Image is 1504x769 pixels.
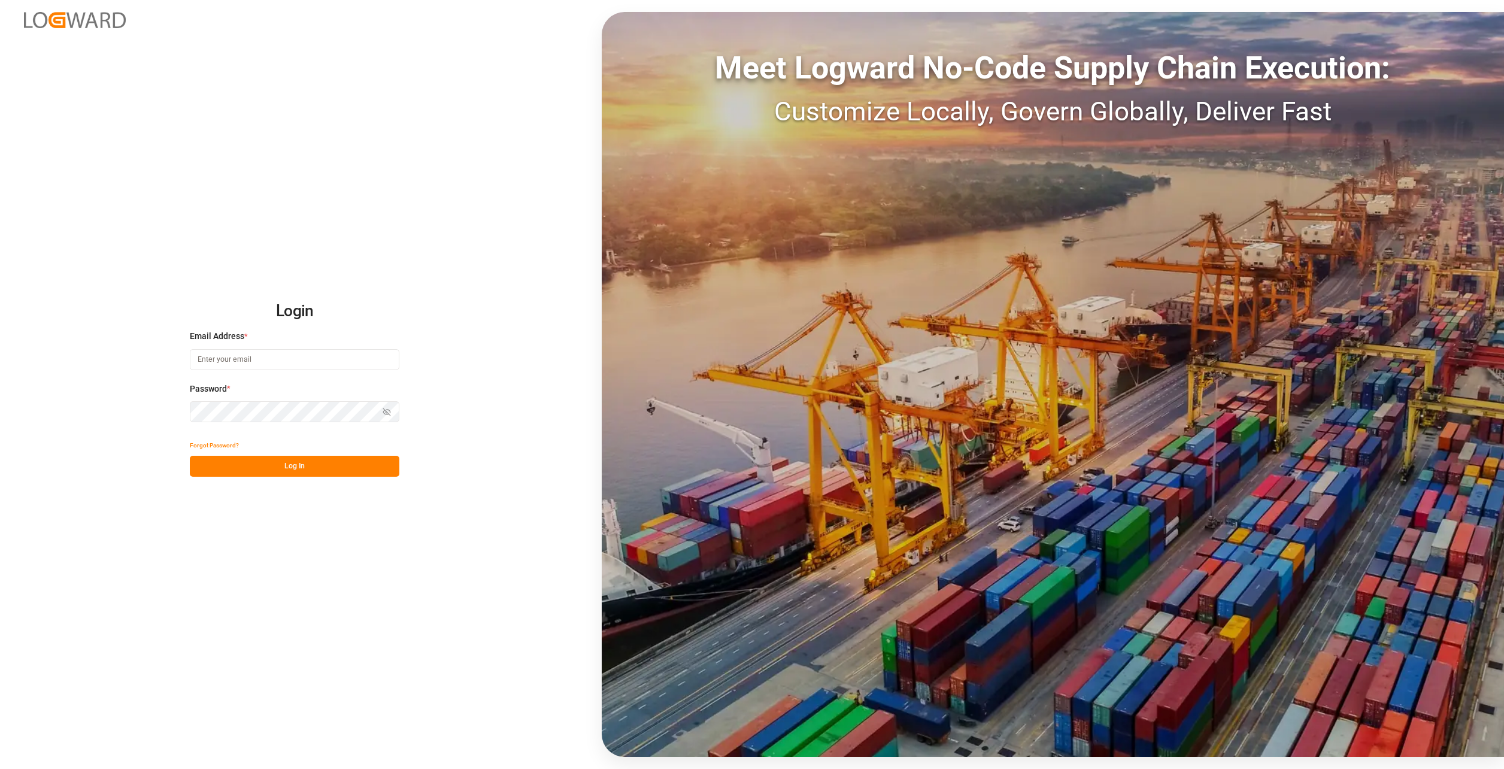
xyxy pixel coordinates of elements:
button: Log In [190,456,399,477]
div: Customize Locally, Govern Globally, Deliver Fast [602,92,1504,131]
span: Password [190,383,227,395]
span: Email Address [190,330,244,343]
button: Forgot Password? [190,435,239,456]
input: Enter your email [190,349,399,370]
div: Meet Logward No-Code Supply Chain Execution: [602,45,1504,92]
img: Logward_new_orange.png [24,12,126,28]
h2: Login [190,292,399,331]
